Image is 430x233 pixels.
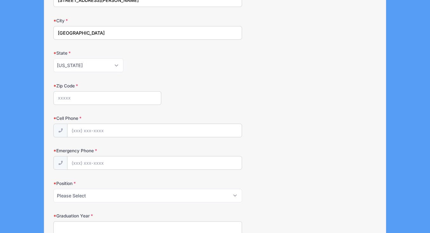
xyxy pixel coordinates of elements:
label: City [53,17,161,24]
label: State [53,50,161,56]
label: Position [53,180,161,187]
label: Emergency Phone [53,147,161,154]
input: (xxx) xxx-xxxx [67,124,242,137]
input: xxxxx [53,91,161,105]
label: Zip Code [53,83,161,89]
label: Graduation Year [53,213,161,219]
label: Cell Phone [53,115,161,121]
input: (xxx) xxx-xxxx [67,156,242,170]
